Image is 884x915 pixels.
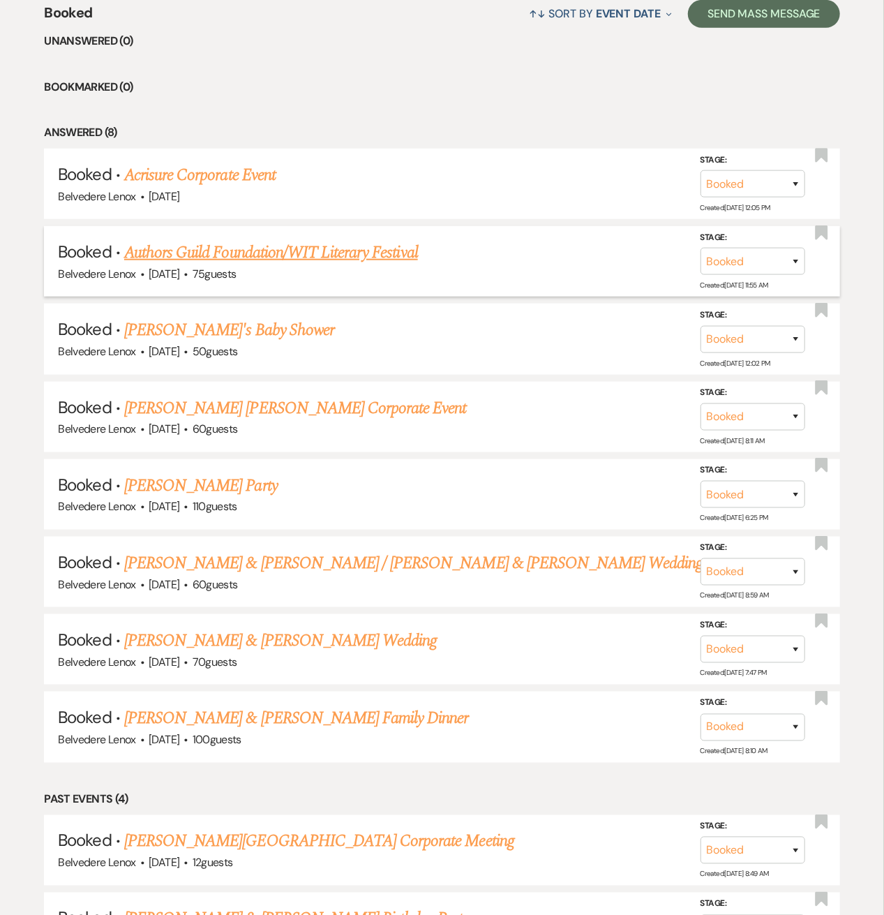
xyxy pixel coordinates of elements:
span: Belvedere Lenox [58,499,135,514]
span: Created: [DATE] 8:49 AM [701,870,769,879]
a: Acrisure Corporate Event [124,163,276,188]
li: Unanswered (0) [44,32,839,50]
span: [DATE] [149,499,179,514]
a: [PERSON_NAME] [PERSON_NAME] Corporate Event [124,396,467,421]
label: Stage: [701,230,805,246]
span: Belvedere Lenox [58,344,135,359]
span: [DATE] [149,422,179,436]
span: Belvedere Lenox [58,655,135,669]
span: 12 guests [193,856,233,870]
label: Stage: [701,618,805,634]
a: [PERSON_NAME] & [PERSON_NAME] Family Dinner [124,706,469,731]
span: 60 guests [193,422,238,436]
a: [PERSON_NAME] & [PERSON_NAME] / [PERSON_NAME] & [PERSON_NAME] Wedding [124,551,703,576]
span: Booked [58,474,111,496]
label: Stage: [701,385,805,401]
span: Created: [DATE] 8:11 AM [701,436,765,445]
span: Booked [58,551,111,573]
span: Created: [DATE] 8:10 AM [701,746,767,755]
span: Created: [DATE] 6:25 PM [701,514,768,523]
span: Created: [DATE] 11:55 AM [701,281,768,290]
span: 110 guests [193,499,237,514]
span: ↑↓ [530,6,546,21]
span: [DATE] [149,189,179,204]
span: Booked [58,318,111,340]
span: 50 guests [193,344,238,359]
span: Belvedere Lenox [58,189,135,204]
span: Belvedere Lenox [58,577,135,592]
span: Created: [DATE] 12:02 PM [701,359,770,368]
a: [PERSON_NAME][GEOGRAPHIC_DATA] Corporate Meeting [124,829,514,854]
span: [DATE] [149,655,179,669]
span: [DATE] [149,267,179,281]
a: [PERSON_NAME] & [PERSON_NAME] Wedding [124,628,437,653]
li: Past Events (4) [44,791,839,809]
li: Bookmarked (0) [44,78,839,96]
span: Belvedere Lenox [58,422,135,436]
a: [PERSON_NAME] Party [124,473,278,498]
span: [DATE] [149,577,179,592]
span: Booked [58,396,111,418]
span: Booked [58,163,111,185]
label: Stage: [701,819,805,835]
label: Stage: [701,696,805,711]
span: Belvedere Lenox [58,732,135,747]
label: Stage: [701,897,805,912]
label: Stage: [701,308,805,323]
span: Created: [DATE] 8:59 AM [701,591,769,600]
span: [DATE] [149,344,179,359]
span: Belvedere Lenox [58,856,135,870]
span: Booked [58,241,111,262]
span: Created: [DATE] 7:47 PM [701,669,767,678]
span: 75 guests [193,267,237,281]
span: Booked [44,2,92,32]
span: Booked [58,830,111,851]
span: 100 guests [193,732,241,747]
span: Event Date [596,6,661,21]
span: Belvedere Lenox [58,267,135,281]
span: Created: [DATE] 12:05 PM [701,203,770,212]
span: Booked [58,706,111,728]
a: [PERSON_NAME]'s Baby Shower [124,318,334,343]
span: [DATE] [149,856,179,870]
span: 70 guests [193,655,237,669]
label: Stage: [701,463,805,478]
label: Stage: [701,541,805,556]
span: [DATE] [149,732,179,747]
span: 60 guests [193,577,238,592]
span: Booked [58,629,111,650]
li: Answered (8) [44,124,839,142]
label: Stage: [701,153,805,168]
a: Authors Guild Foundation/WIT Literary Festival [124,240,418,265]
